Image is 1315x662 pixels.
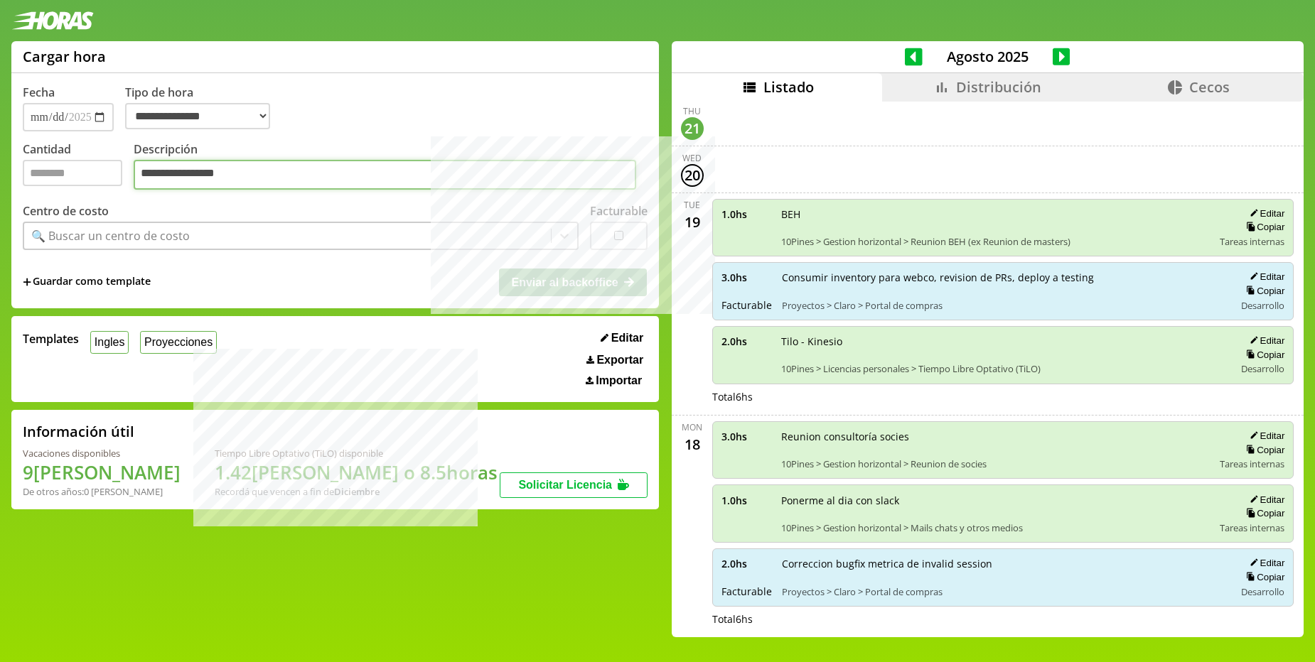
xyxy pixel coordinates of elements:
[781,494,1211,507] span: Ponerme al dia con slack
[140,331,217,353] button: Proyecciones
[1245,207,1284,219] button: Editar
[1242,349,1284,361] button: Copiar
[781,457,1211,470] span: 10Pines > Gestion horizontal > Reunion de socies
[134,141,648,193] label: Descripción
[781,430,1211,443] span: Reunion consultoría socies
[712,390,1294,403] div: Total 6 hs
[23,160,122,186] input: Cantidad
[23,274,31,290] span: +
[681,164,704,187] div: 20
[721,335,771,348] span: 2.0 hs
[1220,457,1284,470] span: Tareas internas
[1242,571,1284,583] button: Copiar
[1242,285,1284,297] button: Copiar
[590,203,648,219] label: Facturable
[23,141,134,193] label: Cantidad
[782,271,1225,284] span: Consumir inventory para webco, revision de PRs, deploy a testing
[23,460,181,485] h1: 9 [PERSON_NAME]
[215,447,498,460] div: Tiempo Libre Optativo (TiLO) disponible
[611,332,643,344] span: Editar
[334,485,380,498] b: Diciembre
[781,335,1225,348] span: Tilo - Kinesio
[1189,77,1230,97] span: Cecos
[782,299,1225,312] span: Proyectos > Claro > Portal de compras
[956,77,1041,97] span: Distribución
[596,374,642,387] span: Importar
[125,103,270,129] select: Tipo de hora
[721,298,772,312] span: Facturable
[721,430,771,443] span: 3.0 hs
[1220,521,1284,534] span: Tareas internas
[672,102,1304,635] div: scrollable content
[125,85,281,131] label: Tipo de hora
[90,331,129,353] button: Ingles
[215,485,498,498] div: Recordá que vencen a fin de
[721,494,771,507] span: 1.0 hs
[721,585,772,598] span: Facturable
[721,207,771,221] span: 1.0 hs
[1242,507,1284,519] button: Copiar
[1241,299,1284,312] span: Desarrollo
[23,331,79,347] span: Templates
[781,207,1211,221] span: BEH
[23,274,151,290] span: +Guardar como template
[1242,444,1284,456] button: Copiar
[500,472,648,498] button: Solicitar Licencia
[683,105,701,117] div: Thu
[681,117,704,140] div: 21
[681,433,704,456] div: 18
[1245,557,1284,569] button: Editar
[215,460,498,485] h1: 1.42 [PERSON_NAME] o 8.5 horas
[596,331,648,345] button: Editar
[782,557,1225,570] span: Correccion bugfix metrica de invalid session
[134,160,636,190] textarea: Descripción
[582,353,648,367] button: Exportar
[23,47,106,66] h1: Cargar hora
[23,447,181,460] div: Vacaciones disponibles
[781,235,1211,248] span: 10Pines > Gestion horizontal > Reunion BEH (ex Reunion de masters)
[23,485,181,498] div: De otros años: 0 [PERSON_NAME]
[1241,585,1284,598] span: Desarrollo
[781,521,1211,534] span: 10Pines > Gestion horizontal > Mails chats y otros medios
[782,585,1225,598] span: Proyectos > Claro > Portal de compras
[1245,335,1284,347] button: Editar
[682,152,702,164] div: Wed
[721,271,772,284] span: 3.0 hs
[721,557,772,570] span: 2.0 hs
[763,77,814,97] span: Listado
[11,11,94,30] img: logotipo
[23,422,134,441] h2: Información útil
[23,85,55,100] label: Fecha
[1241,362,1284,375] span: Desarrollo
[712,612,1294,626] div: Total 6 hs
[1242,221,1284,233] button: Copiar
[684,199,700,211] div: Tue
[596,354,643,367] span: Exportar
[31,228,190,244] div: 🔍 Buscar un centro de costo
[1245,430,1284,442] button: Editar
[681,211,704,234] div: 19
[1245,271,1284,283] button: Editar
[23,203,109,219] label: Centro de costo
[518,479,612,491] span: Solicitar Licencia
[923,47,1053,66] span: Agosto 2025
[781,362,1225,375] span: 10Pines > Licencias personales > Tiempo Libre Optativo (TiLO)
[1245,494,1284,506] button: Editar
[682,421,702,433] div: Mon
[1220,235,1284,248] span: Tareas internas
